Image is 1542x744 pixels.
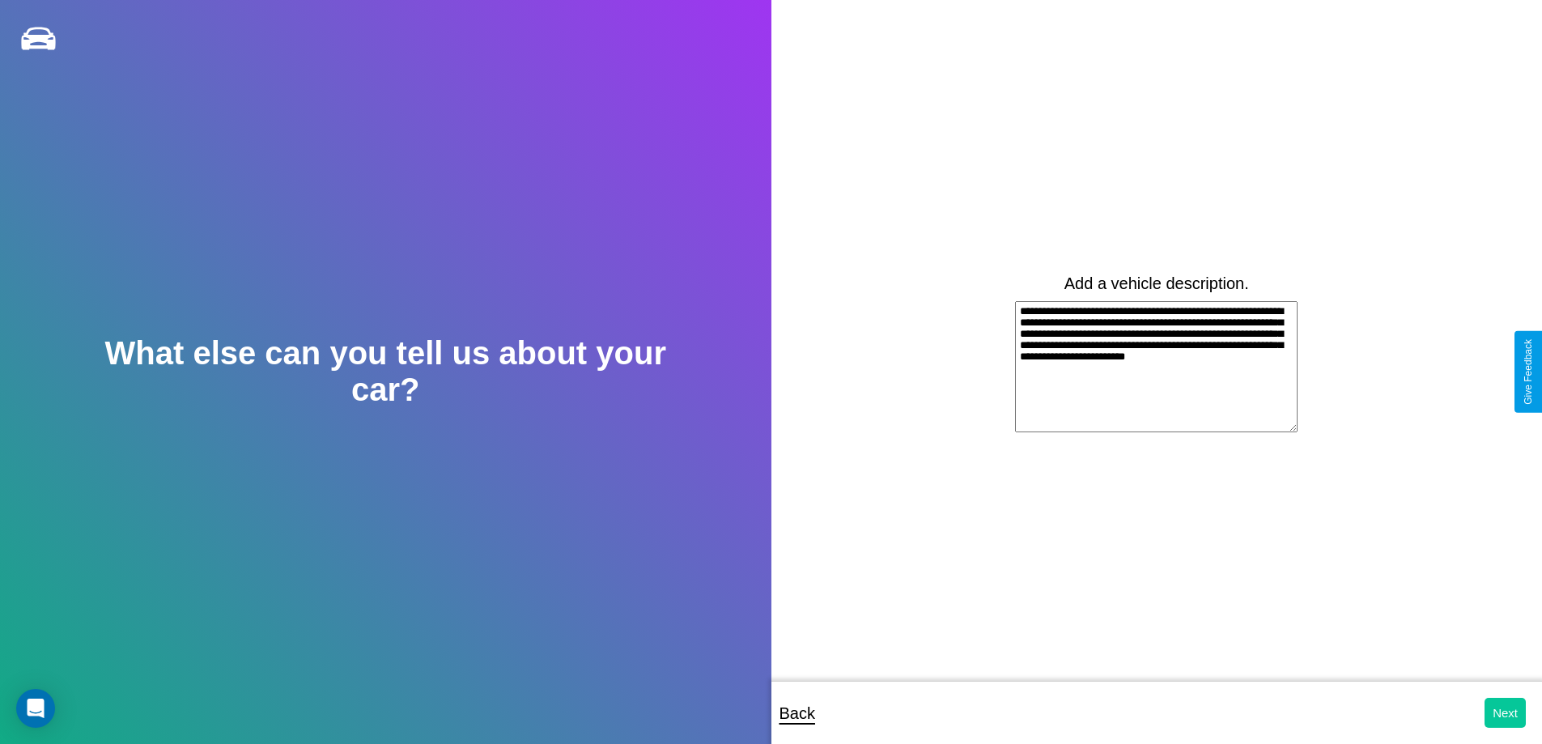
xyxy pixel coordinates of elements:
[16,689,55,728] div: Open Intercom Messenger
[1064,274,1249,293] label: Add a vehicle description.
[77,335,694,408] h2: What else can you tell us about your car?
[1523,339,1534,405] div: Give Feedback
[1485,698,1526,728] button: Next
[779,699,815,728] p: Back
